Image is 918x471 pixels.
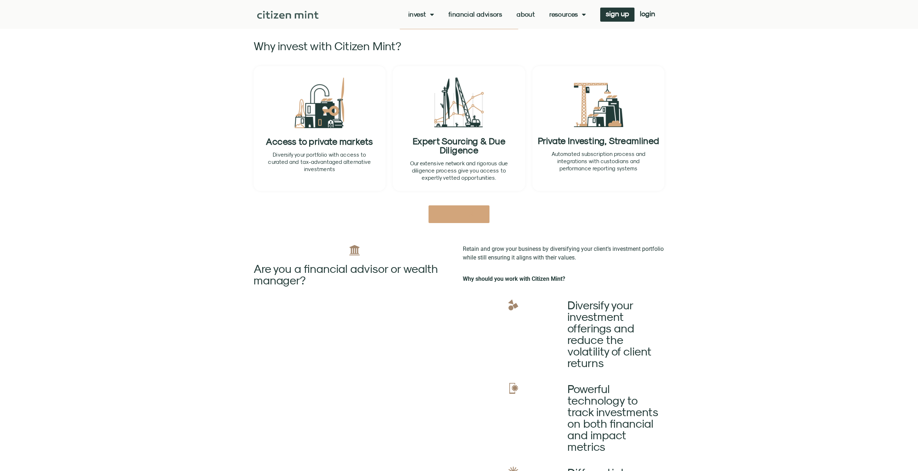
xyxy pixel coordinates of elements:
[463,275,565,282] strong: Why should you work with Citizen Mint?
[549,11,586,18] a: Resources
[408,11,434,18] a: Invest
[537,136,660,145] h2: Private Investing, Streamlined
[397,136,521,154] h2: Expert Sourcing & Due Diligence
[634,8,660,22] a: login
[463,245,664,261] span: Retain and grow your business by diversifying your client’s investment portfolio while still ensu...
[258,137,382,146] h2: Access to private markets
[640,11,655,16] span: login
[408,11,586,18] nav: Menu
[257,11,319,19] img: Citizen Mint
[254,263,456,286] h2: Are you a financial advisor or wealth manager?
[437,210,481,219] span: GET ACCESS NOW
[448,11,502,18] a: Financial Advisors
[567,383,661,452] h2: Powerful technology to track investments on both financial and impact metrics
[517,11,535,18] a: About
[600,8,634,22] a: sign up
[404,160,514,182] p: Our extensive network and rigorous due diligence process give you access to expertly vetted oppor...
[254,40,456,52] h2: Why invest with Citizen Mint?
[429,205,489,223] a: GET ACCESS NOW
[606,11,629,16] span: sign up
[268,152,371,172] span: Diversify your portfolio with access to curated and tax-advantaged alternative investments
[551,151,646,172] p: Automated subscription process and integrations with custodians and performance reporting systems
[567,299,661,368] h2: Diversify your investment offerings and reduce the volatility of client returns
